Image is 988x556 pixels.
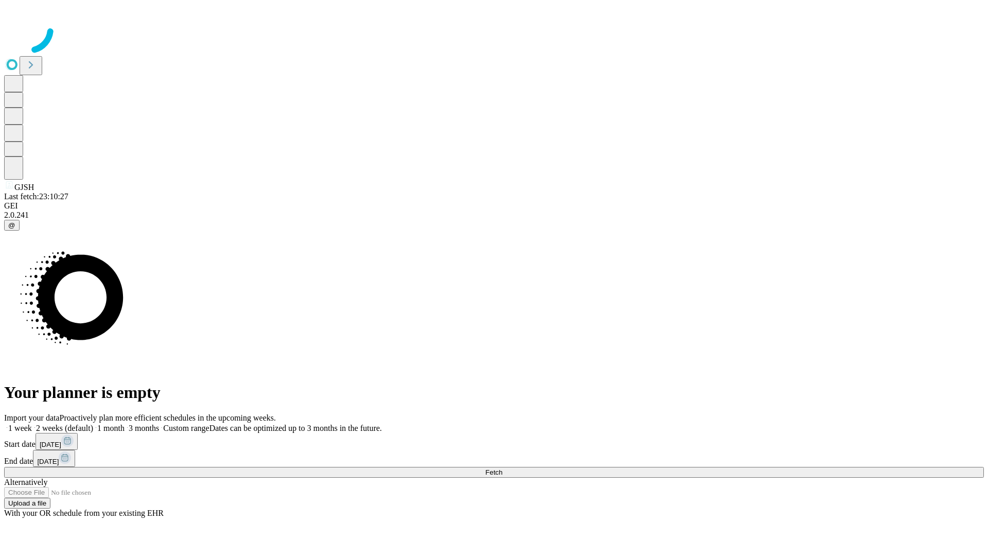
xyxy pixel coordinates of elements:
[163,424,209,432] span: Custom range
[4,211,984,220] div: 2.0.241
[4,383,984,402] h1: Your planner is empty
[97,424,125,432] span: 1 month
[8,221,15,229] span: @
[40,441,61,448] span: [DATE]
[36,424,93,432] span: 2 weeks (default)
[4,433,984,450] div: Start date
[60,413,276,422] span: Proactively plan more efficient schedules in the upcoming weeks.
[4,509,164,517] span: With your OR schedule from your existing EHR
[4,201,984,211] div: GEI
[485,468,502,476] span: Fetch
[4,498,50,509] button: Upload a file
[33,450,75,467] button: [DATE]
[8,424,32,432] span: 1 week
[14,183,34,192] span: GJSH
[37,458,59,465] span: [DATE]
[4,192,68,201] span: Last fetch: 23:10:27
[4,413,60,422] span: Import your data
[4,478,47,486] span: Alternatively
[209,424,382,432] span: Dates can be optimized up to 3 months in the future.
[36,433,78,450] button: [DATE]
[4,220,20,231] button: @
[4,450,984,467] div: End date
[129,424,159,432] span: 3 months
[4,467,984,478] button: Fetch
